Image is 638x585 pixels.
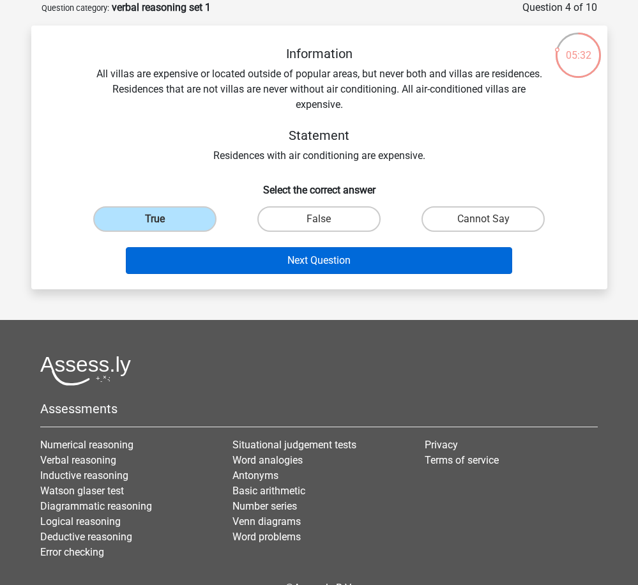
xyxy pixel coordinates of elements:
a: Inductive reasoning [40,469,128,482]
a: Basic arithmetic [232,485,305,497]
a: Error checking [40,546,104,558]
a: Logical reasoning [40,515,121,528]
a: Deductive reasoning [40,531,132,543]
a: Word problems [232,531,301,543]
button: Next Question [126,247,512,274]
a: Word analogies [232,454,303,466]
h5: Assessments [40,401,598,416]
div: All villas are expensive or located outside of popular areas, but never both and villas are resid... [52,46,587,163]
div: 05:32 [554,31,602,63]
a: Venn diagrams [232,515,301,528]
a: Watson glaser test [40,485,124,497]
label: Cannot Say [422,206,545,232]
a: Numerical reasoning [40,439,133,451]
img: Assessly logo [40,356,131,386]
a: Diagrammatic reasoning [40,500,152,512]
h5: Statement [93,128,546,143]
strong: verbal reasoning set 1 [112,1,211,13]
a: Number series [232,500,297,512]
h5: Information [93,46,546,61]
a: Terms of service [425,454,499,466]
a: Verbal reasoning [40,454,116,466]
a: Privacy [425,439,458,451]
a: Situational judgement tests [232,439,356,451]
h6: Select the correct answer [52,174,587,196]
a: Antonyms [232,469,278,482]
label: True [93,206,216,232]
small: Question category: [42,3,109,13]
label: False [257,206,381,232]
